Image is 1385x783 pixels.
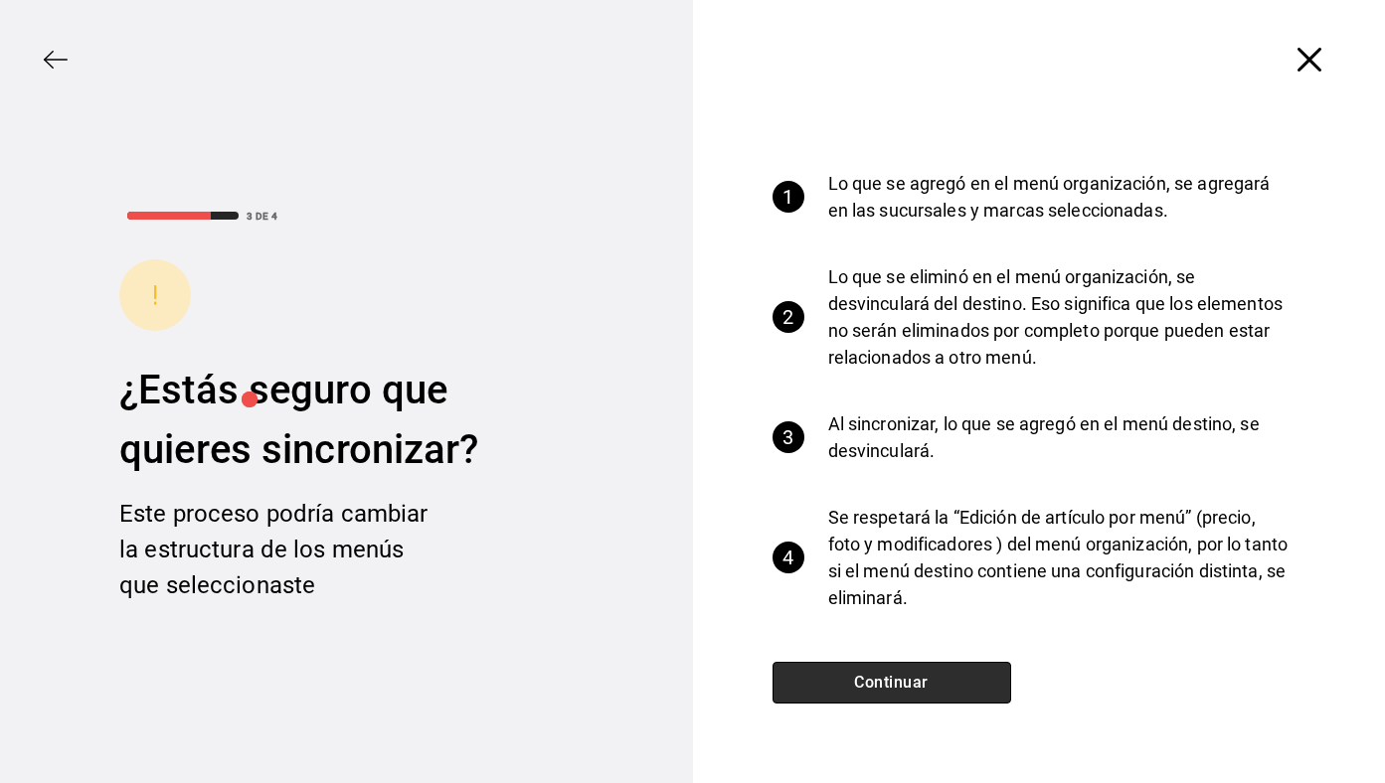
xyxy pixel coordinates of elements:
[828,504,1291,611] p: Se respetará la “Edición de artículo por menú” (precio, foto y modificadores ) del menú organizac...
[828,410,1291,464] p: Al sincronizar, lo que se agregó en el menú destino, se desvinculará.
[247,209,277,224] div: 3 DE 4
[828,263,1291,371] p: Lo que se eliminó en el menú organización, se desvinculará del destino. Eso significa que los ele...
[773,181,804,213] div: 1
[828,170,1291,224] p: Lo que se agregó en el menú organización, se agregará en las sucursales y marcas seleccionadas.
[773,662,1011,704] button: Continuar
[119,496,437,603] div: Este proceso podría cambiar la estructura de los menús que seleccionaste
[773,542,804,573] div: 4
[773,301,804,333] div: 2
[773,421,804,453] div: 3
[119,361,574,480] div: ¿Estás seguro que quieres sincronizar?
